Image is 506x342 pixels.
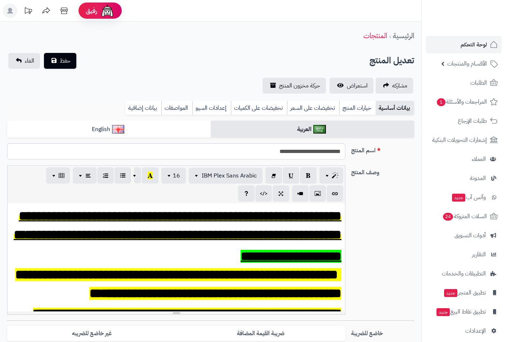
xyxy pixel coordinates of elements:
a: الإعدادات [426,322,502,339]
label: غير خاضع للضريبه [7,326,176,341]
span: جديد [452,194,465,202]
a: بيانات أساسية [376,101,414,115]
a: التقارير [426,246,502,263]
span: الغاء [25,57,34,65]
a: المنتجات [363,30,387,41]
label: خاضع للضريبة [348,326,417,338]
span: لوحة التحكم [461,40,487,50]
a: أدوات التسويق [426,227,502,244]
a: إعدادات السيو [192,101,231,115]
a: المواصفات [161,101,192,115]
span: حركة مخزون المنتج [279,81,320,90]
h2: تعديل المنتج [370,53,414,68]
span: استعراض [347,81,368,90]
img: العربية [313,125,326,134]
a: English [7,121,211,138]
span: IBM Plex Sans Arabic [202,171,257,180]
img: logo-2.png [457,20,499,35]
a: العملاء [426,150,502,168]
span: أدوات التسويق [454,230,486,240]
span: الأقسام والمنتجات [447,59,487,69]
a: بيانات إضافية [125,101,161,115]
a: تطبيق نقاط البيعجديد [426,303,502,320]
span: وآتس آب [451,192,486,202]
a: تحديثات المنصة [19,4,37,20]
span: 16 [173,171,180,180]
button: IBM Plex Sans Arabic [189,168,263,184]
span: الإعدادات [465,326,486,336]
a: المدونة [426,170,502,187]
img: ai-face.png [100,4,115,18]
img: English [112,125,125,134]
span: مشاركه [392,81,407,90]
span: 24 [443,213,453,221]
label: اسم المنتج [348,143,417,155]
span: تطبيق نقاط البيع [436,307,486,317]
a: تخفيضات على السعر [287,101,339,115]
span: جديد [436,308,450,316]
a: طلبات الإرجاع [426,112,502,130]
a: الرئيسية [393,30,414,41]
span: طلبات الإرجاع [458,116,487,126]
span: جديد [444,289,457,297]
span: الطلبات [470,78,487,88]
label: ضريبة القيمة المضافة [176,326,345,341]
label: وصف المنتج [348,165,417,177]
span: التقارير [472,249,486,260]
a: خيارات المنتج [339,101,376,115]
a: الغاء [8,53,40,69]
a: العربية [211,121,414,138]
a: تخفيضات على الكميات [231,101,287,115]
a: السلات المتروكة24 [426,208,502,225]
span: 1 [437,98,445,106]
span: المدونة [470,173,486,183]
a: استعراض [330,78,373,94]
a: التطبيقات والخدمات [426,265,502,282]
span: حفظ [60,57,71,65]
a: المراجعات والأسئلة1 [426,93,502,111]
span: التطبيقات والخدمات [442,269,486,279]
span: إشعارات التحويلات البنكية [432,135,487,145]
span: السلات المتروكة [442,211,487,221]
a: حركة مخزون المنتج [263,78,326,94]
button: 16 [161,168,186,184]
a: لوحة التحكم [426,36,502,53]
span: تطبيق المتجر [443,288,486,298]
button: حفظ [44,53,76,69]
span: العملاء [472,154,486,164]
a: إشعارات التحويلات البنكية [426,131,502,149]
span: المراجعات والأسئلة [436,97,487,107]
a: الطلبات [426,74,502,91]
a: تطبيق المتجرجديد [426,284,502,301]
span: رفيق [86,6,97,15]
a: وآتس آبجديد [426,189,502,206]
a: مشاركه [376,78,413,94]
